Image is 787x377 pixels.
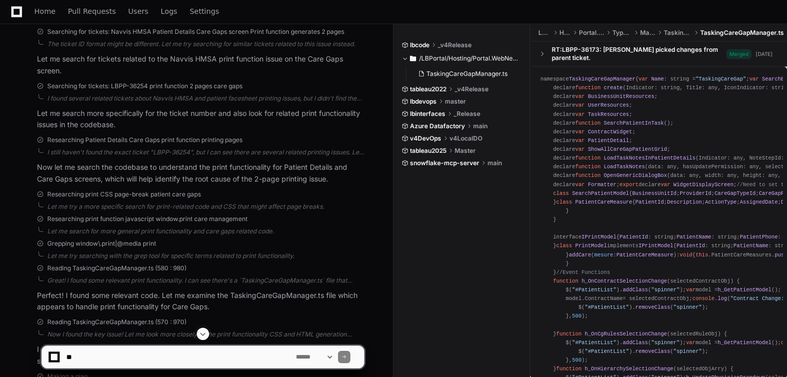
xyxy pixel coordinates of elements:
[575,146,585,152] span: var
[37,108,364,131] p: Let me search more specifically for the ticket number and also look for related print functionali...
[572,287,616,293] span: "#PatientList"
[410,159,479,167] span: snowflake-mcp-server
[700,29,784,37] span: TaskingCareGapManager.ts
[410,147,446,155] span: tableau2025
[556,199,572,205] span: class
[47,190,201,199] span: Researching print CSS page-break patient care gaps
[402,50,522,67] button: /LBPortal/Hosting/Portal.WebNew/TypeScripts/Managers/TaskingCareGap
[604,164,645,170] span: LoadTaskNotes
[414,67,516,81] button: TaskingCareGapManager.ts
[47,318,186,326] span: Reading TaskingCareGapManager.ts (570 : 970)
[711,252,772,258] span: PatientCareMeasures
[680,190,711,196] span: ProviderId
[692,295,715,302] span: console
[696,76,746,82] span: "TaskingCareGap"
[575,85,601,91] span: function
[47,203,364,211] div: Let me try a more specific search for print-related code and CSS that might affect page breaks.
[582,278,667,284] span: h_OnContractSelectionChange
[673,182,734,188] span: WidgetDisplayScreen
[632,190,677,196] span: BusinessUnitId
[410,134,441,143] span: v4DevOps
[616,252,673,258] span: PatientCareMeasure
[47,136,242,144] span: Researching Patient Details Care Gaps print function printing pages
[488,159,502,167] span: main
[37,162,364,185] p: Now let me search the codebase to understand the print functionality for Patient Details and Care...
[426,70,508,78] span: TaskingCareGapManager.ts
[604,155,696,161] span: LoadTaskNotesInPatientDetails
[128,8,148,14] span: Users
[585,295,623,302] span: ContractName
[410,52,416,65] svg: Directory
[749,76,759,82] span: var
[734,243,769,249] span: PatientName
[438,41,472,49] span: _v4Release
[588,137,629,144] span: PatientDetail
[445,97,466,106] span: master
[620,182,639,188] span: export
[569,76,635,82] span: TaskingCareGapManager
[575,137,585,144] span: var
[588,146,667,152] span: ShowAllCareGapPatientGrid
[572,313,582,319] span: 500
[575,182,585,188] span: var
[612,29,631,37] span: TypeScripts
[670,278,730,284] span: selectedContractObj
[47,240,156,248] span: Grepping window\.print|@media print
[47,28,344,36] span: Searching for tickets: Navvis HMSA Patient Details Care Gaps screen Print function generates 2 pages
[575,172,601,178] span: function
[718,287,772,293] span: h_GetPatientModel
[677,243,705,249] span: PatientId
[715,190,756,196] span: CareGapTypeId
[756,50,773,58] div: [DATE]
[47,94,364,103] div: I found several related tickets about Navvis HMSA and patient facesheet printing issues, but I di...
[651,287,680,293] span: "spinner"
[635,304,670,310] span: removeClass
[575,111,585,117] span: var
[419,54,522,63] span: /LBPortal/Hosting/Portal.WebNew/TypeScripts/Managers/TaskingCareGap
[454,110,480,118] span: _Release
[575,199,632,205] span: PatientCareMeasure
[661,182,670,188] span: var
[47,227,364,235] div: Let me search for more general print functionality and care gaps related code.
[585,304,629,310] span: "#PatientList"
[718,295,727,302] span: log
[726,49,752,59] span: Merged
[190,8,219,14] span: Settings
[639,243,673,249] span: IPrintModel
[556,243,572,249] span: class
[538,29,551,37] span: LBPortal
[604,172,667,178] span: OpenGenericDialogBox
[559,29,571,37] span: Hosting
[686,287,695,293] span: var
[740,199,778,205] span: AssignedDate
[47,82,242,90] span: Searching for tickets: LBPP-36254 print function 2 pages care gaps
[639,76,648,82] span: var
[552,46,726,62] div: RT:LBPP-36173: [PERSON_NAME] picked changes from parent ticket.
[696,252,708,258] span: this
[664,29,692,37] span: TaskingCareGap
[575,129,585,135] span: var
[47,252,364,260] div: Let me try searching with the grep tool for specific terms related to print functionality.
[588,93,654,100] span: BusinessUnitResources
[410,97,437,106] span: lbdevops
[68,8,116,14] span: Pull Requests
[556,269,610,275] span: //Event Functions
[572,190,629,196] span: SearchPatientModel
[455,147,476,155] span: Master
[673,304,702,310] span: "spinner"
[651,76,664,82] span: Name
[410,110,445,118] span: lbinterfaces
[588,129,632,135] span: ContractWidget
[667,199,702,205] span: Description
[594,252,613,258] span: mesure
[569,252,591,258] span: addCare
[620,234,648,240] span: PatientId
[588,102,629,108] span: UserResources
[553,190,569,196] span: class
[705,199,737,205] span: ActionType
[449,134,482,143] span: v4LocalDO
[623,287,648,293] span: addClass
[604,85,623,91] span: create
[473,122,488,130] span: main
[575,93,585,100] span: var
